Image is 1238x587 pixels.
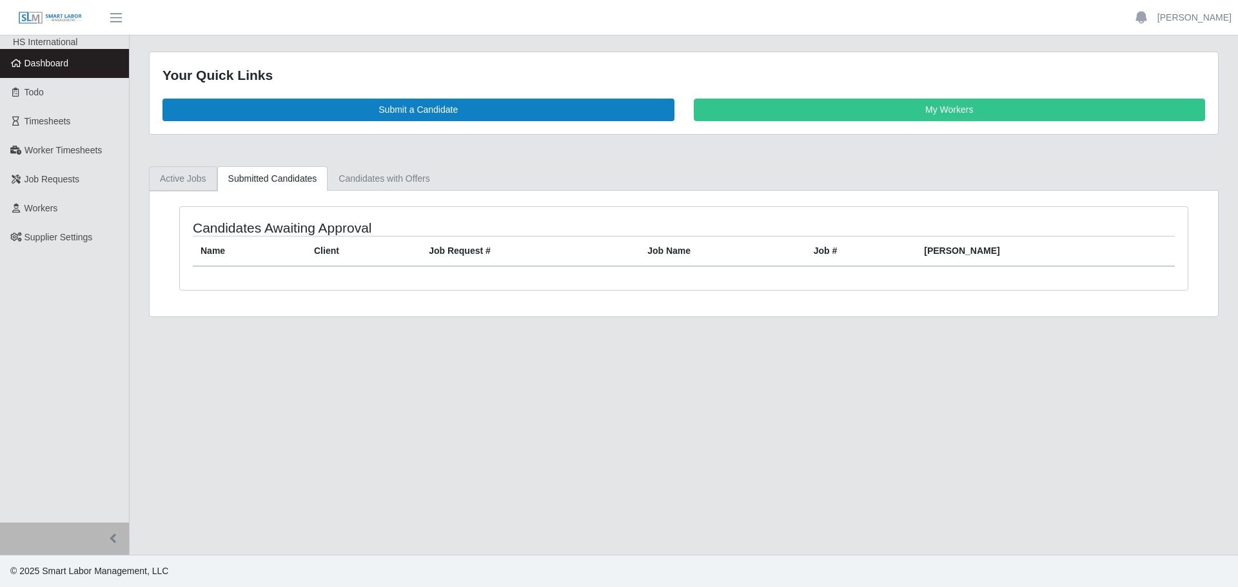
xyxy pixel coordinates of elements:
[25,116,71,126] span: Timesheets
[694,99,1206,121] a: My Workers
[328,166,440,191] a: Candidates with Offers
[25,174,80,184] span: Job Requests
[18,11,83,25] img: SLM Logo
[25,58,69,68] span: Dashboard
[13,37,77,47] span: HS International
[640,236,806,266] th: Job Name
[25,232,93,242] span: Supplier Settings
[149,166,217,191] a: Active Jobs
[916,236,1175,266] th: [PERSON_NAME]
[162,65,1205,86] div: Your Quick Links
[25,203,58,213] span: Workers
[193,220,591,236] h4: Candidates Awaiting Approval
[1157,11,1232,24] a: [PERSON_NAME]
[25,145,102,155] span: Worker Timesheets
[25,87,44,97] span: Todo
[10,566,168,576] span: © 2025 Smart Labor Management, LLC
[421,236,640,266] th: Job Request #
[806,236,917,266] th: Job #
[193,236,306,266] th: Name
[162,99,674,121] a: Submit a Candidate
[217,166,328,191] a: Submitted Candidates
[306,236,421,266] th: Client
